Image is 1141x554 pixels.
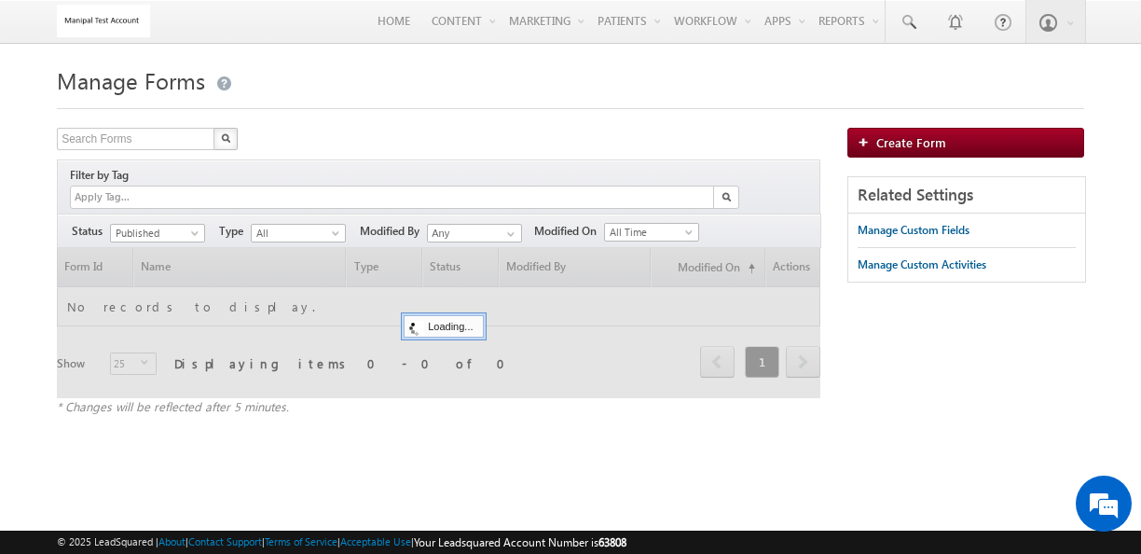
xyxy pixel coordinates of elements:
[404,315,483,338] div: Loading...
[57,533,626,551] span: © 2025 LeadSquared | | | | |
[360,223,427,240] span: Modified By
[265,535,337,547] a: Terms of Service
[57,65,205,95] span: Manage Forms
[219,223,251,240] span: Type
[858,214,969,247] a: Manage Custom Fields
[534,223,604,240] span: Modified On
[110,224,205,242] a: Published
[876,134,946,150] span: Create Form
[414,535,626,549] span: Your Leadsquared Account Number is
[858,248,986,282] a: Manage Custom Activities
[70,165,135,186] div: Filter by Tag
[72,223,110,240] span: Status
[57,398,820,415] div: * Changes will be reflected after 5 minutes.
[340,535,411,547] a: Acceptable Use
[427,224,522,242] input: Type to Search
[858,222,969,239] div: Manage Custom Fields
[73,189,184,205] input: Apply Tag...
[605,224,694,241] span: All Time
[858,136,876,147] img: add_icon.png
[497,225,520,243] a: Show All Items
[251,224,346,242] a: All
[158,535,186,547] a: About
[188,535,262,547] a: Contact Support
[848,177,1085,214] div: Related Settings
[57,5,150,37] img: Custom Logo
[604,223,699,242] a: All Time
[111,225,199,242] span: Published
[722,192,731,201] img: Search
[858,256,986,273] div: Manage Custom Activities
[252,225,340,242] span: All
[221,133,230,143] img: Search
[598,535,626,549] span: 63808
